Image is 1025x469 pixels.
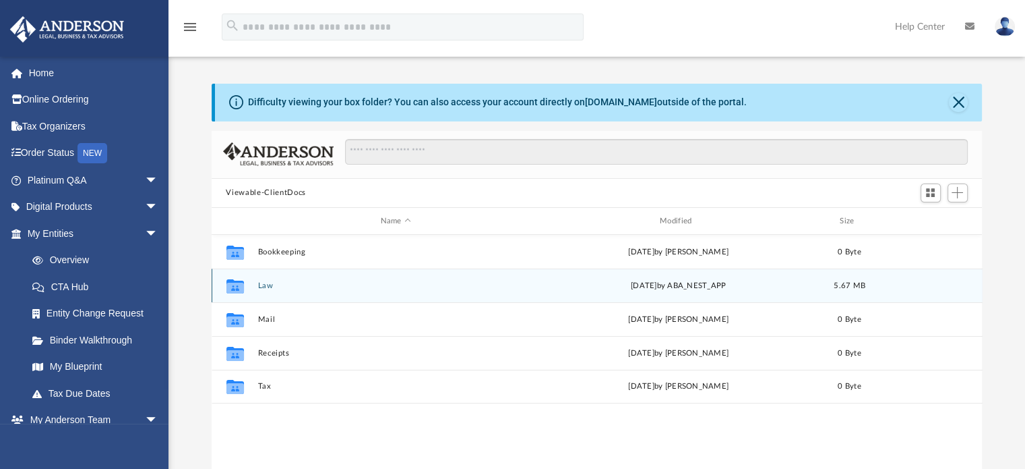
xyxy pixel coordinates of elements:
a: CTA Hub [19,273,179,300]
span: 0 Byte [838,248,861,256]
span: [DATE] [630,282,656,289]
i: menu [182,19,198,35]
div: Size [822,215,876,227]
a: Overview [19,247,179,274]
img: User Pic [995,17,1015,36]
span: arrow_drop_down [145,194,172,221]
div: [DATE] by [PERSON_NAME] [540,381,816,393]
a: [DOMAIN_NAME] [585,96,657,107]
img: Anderson Advisors Platinum Portal [6,16,128,43]
a: Home [9,59,179,86]
div: [DATE] by [PERSON_NAME] [540,314,816,326]
a: Platinum Q&Aarrow_drop_down [9,167,179,194]
i: search [225,18,240,33]
a: My Entitiesarrow_drop_down [9,220,179,247]
a: My Blueprint [19,354,172,381]
span: arrow_drop_down [145,407,172,435]
span: 0 Byte [838,316,861,323]
div: id [882,215,976,227]
button: Law [257,281,534,290]
span: arrow_drop_down [145,220,172,248]
button: Add [948,184,968,202]
div: Difficulty viewing your box folder? You can also access your account directly on outside of the p... [248,95,747,109]
div: [DATE] by [PERSON_NAME] [540,246,816,258]
a: Binder Walkthrough [19,327,179,354]
a: Online Ordering [9,86,179,113]
button: Switch to Grid View [921,184,941,202]
button: Viewable-ClientDocs [226,187,305,199]
a: Entity Change Request [19,300,179,327]
button: Receipts [257,349,534,358]
div: NEW [77,143,107,163]
a: Order StatusNEW [9,140,179,167]
div: [DATE] by [PERSON_NAME] [540,348,816,360]
a: Tax Organizers [9,113,179,140]
a: menu [182,26,198,35]
a: Digital Productsarrow_drop_down [9,194,179,221]
div: Modified [540,215,817,227]
input: Search files and folders [345,139,967,165]
button: Tax [257,383,534,391]
a: My Anderson Teamarrow_drop_down [9,407,172,434]
div: Name [257,215,534,227]
div: id [217,215,251,227]
span: 0 Byte [838,383,861,391]
span: 0 Byte [838,350,861,357]
div: by ABA_NEST_APP [540,280,816,292]
span: 5.67 MB [834,282,865,289]
button: Close [949,93,968,112]
a: Tax Due Dates [19,380,179,407]
span: arrow_drop_down [145,167,172,194]
button: Mail [257,315,534,324]
button: Bookkeeping [257,248,534,256]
